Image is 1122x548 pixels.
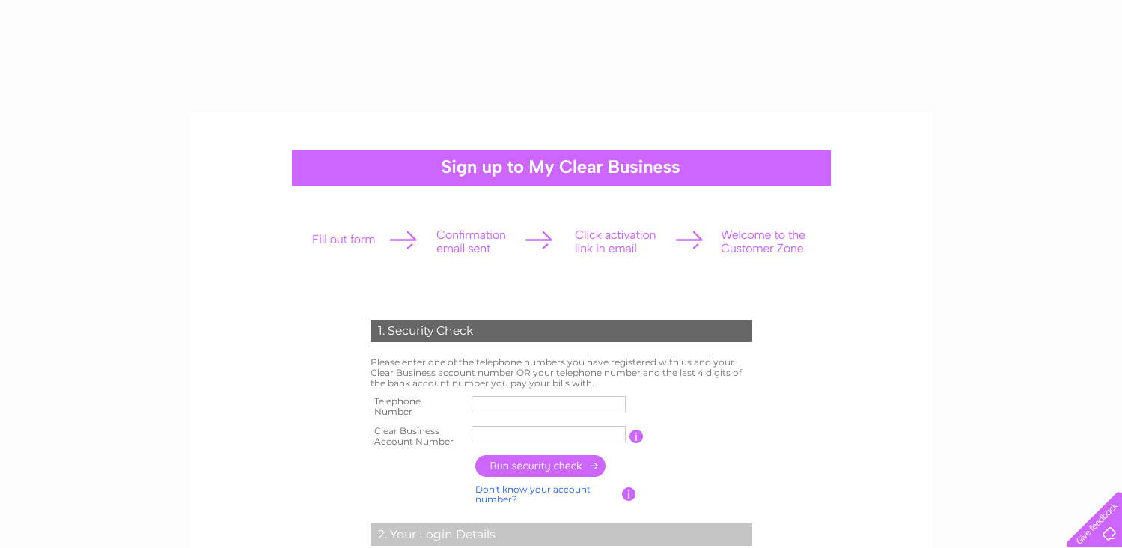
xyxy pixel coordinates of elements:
[371,320,752,342] div: 1. Security Check
[367,421,469,451] th: Clear Business Account Number
[475,484,591,505] a: Don't know your account number?
[371,523,752,546] div: 2. Your Login Details
[367,392,469,421] th: Telephone Number
[367,353,756,392] td: Please enter one of the telephone numbers you have registered with us and your Clear Business acc...
[622,487,636,501] input: Information
[629,430,644,443] input: Information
